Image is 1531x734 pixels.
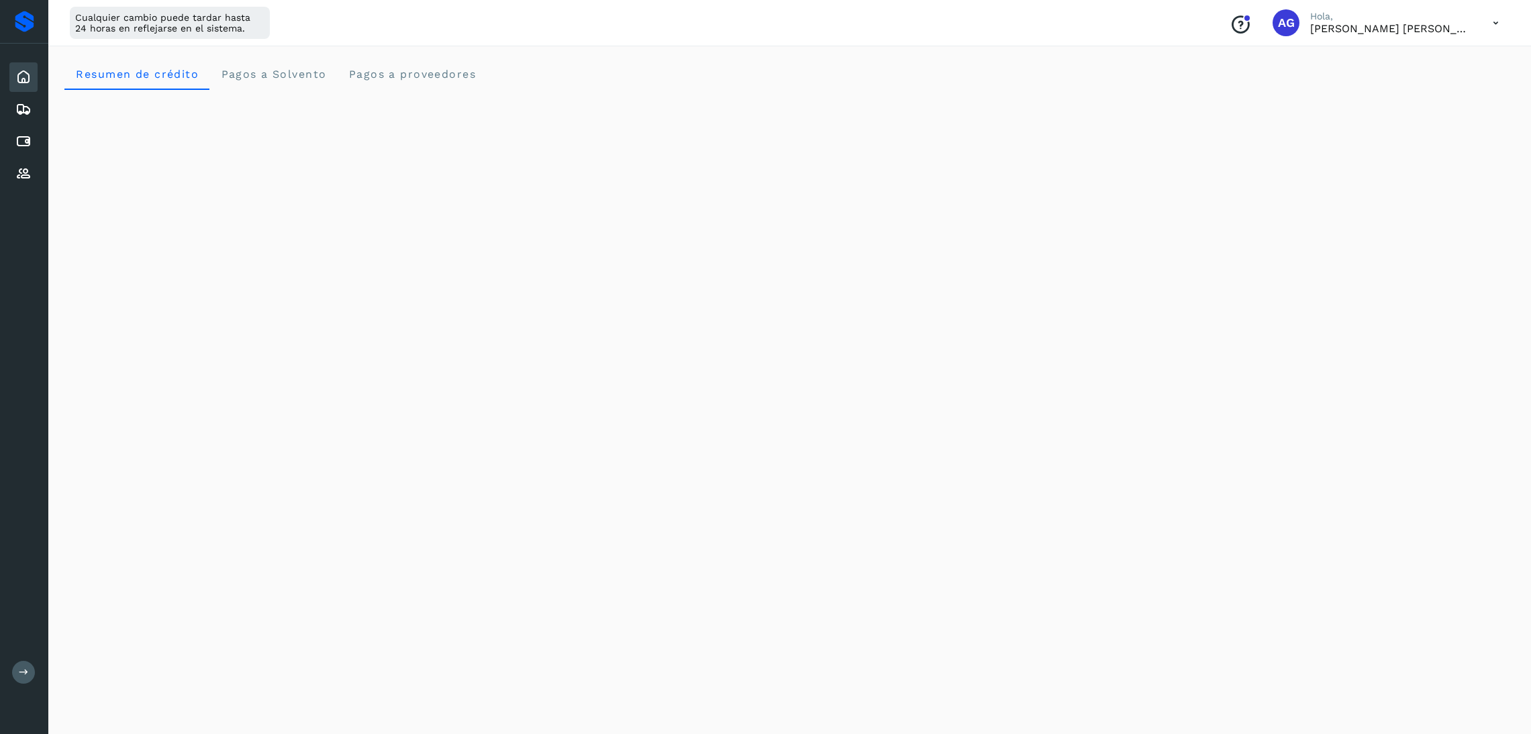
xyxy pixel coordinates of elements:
span: Pagos a Solvento [220,68,326,81]
span: Pagos a proveedores [348,68,476,81]
div: Proveedores [9,159,38,189]
div: Cualquier cambio puede tardar hasta 24 horas en reflejarse en el sistema. [70,7,270,39]
p: Abigail Gonzalez Leon [1310,22,1471,35]
div: Inicio [9,62,38,92]
div: Embarques [9,95,38,124]
div: Cuentas por pagar [9,127,38,156]
p: Hola, [1310,11,1471,22]
span: Resumen de crédito [75,68,199,81]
